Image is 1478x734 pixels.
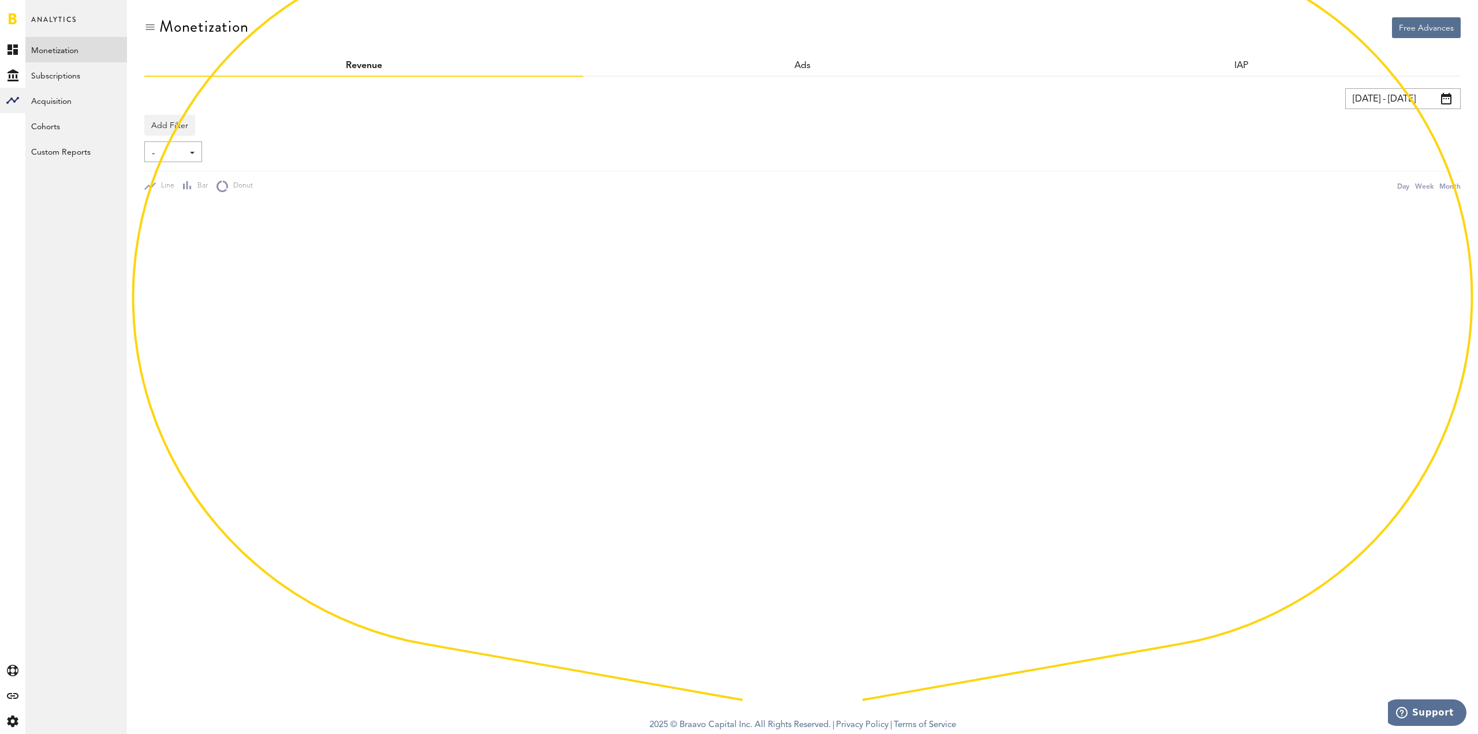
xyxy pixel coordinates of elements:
span: Bar [192,181,208,191]
a: Acquisition [25,88,127,113]
a: Revenue [346,61,382,70]
div: Month [1439,180,1461,192]
a: Cohorts [25,113,127,138]
span: Line [156,181,174,191]
a: Custom Reports [25,138,127,164]
div: Day [1397,180,1409,192]
a: Monetization [25,37,127,62]
button: Add Filter [144,115,195,136]
span: Donut [228,181,253,191]
iframe: Opens a widget where you can find more information [1388,699,1466,728]
span: Analytics [31,13,77,37]
a: Subscriptions [25,62,127,88]
a: Privacy Policy [836,721,889,729]
span: 2025 © Braavo Capital Inc. All Rights Reserved. [650,717,831,734]
span: - [152,144,183,163]
button: Free Advances [1392,17,1461,38]
a: Ads [794,61,811,70]
div: Monetization [159,17,249,36]
a: IAP [1234,61,1248,70]
div: Week [1415,180,1434,192]
a: Terms of Service [894,721,956,729]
